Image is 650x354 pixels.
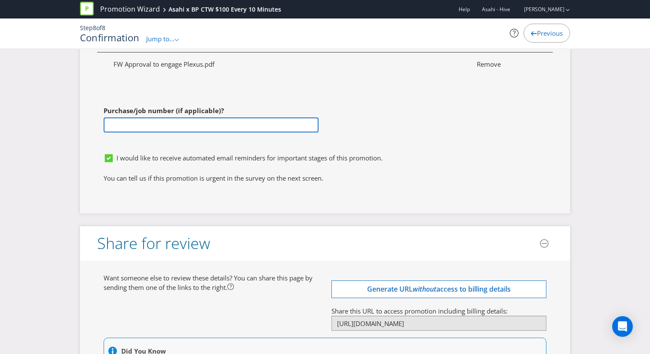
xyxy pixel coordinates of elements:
[413,284,436,294] em: without
[117,154,383,162] span: I would like to receive automated email reminders for important stages of this promotion.
[104,274,313,291] span: Want someone else to review these details? You can share this page by sending them one of the lin...
[515,6,564,13] a: [PERSON_NAME]
[470,60,543,69] span: Remove
[482,6,510,13] span: Asahi - Hive
[100,4,160,14] a: Promotion Wizard
[436,284,511,294] span: access to billing details
[367,284,413,294] span: Generate URL
[146,34,175,43] span: Jump to...
[331,280,546,298] button: Generate URLwithoutaccess to billing details
[169,5,281,14] div: Asahi x BP CTW $100 Every 10 Minutes
[459,6,470,13] a: Help
[80,32,140,43] h1: Confirmation
[93,24,96,32] span: 8
[80,24,93,32] span: Step
[107,60,471,69] p: FW Approval to engage Plexus.pdf
[537,29,563,37] span: Previous
[104,106,224,115] span: Purchase/job number (if applicable)?
[331,307,508,315] span: Share this URL to access promotion including billing details:
[612,316,633,337] div: Open Intercom Messenger
[102,24,105,32] span: 8
[97,235,210,252] h3: Share for review
[96,24,102,32] span: of
[104,174,546,183] p: You can tell us if this promotion is urgent in the survey on the next screen.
